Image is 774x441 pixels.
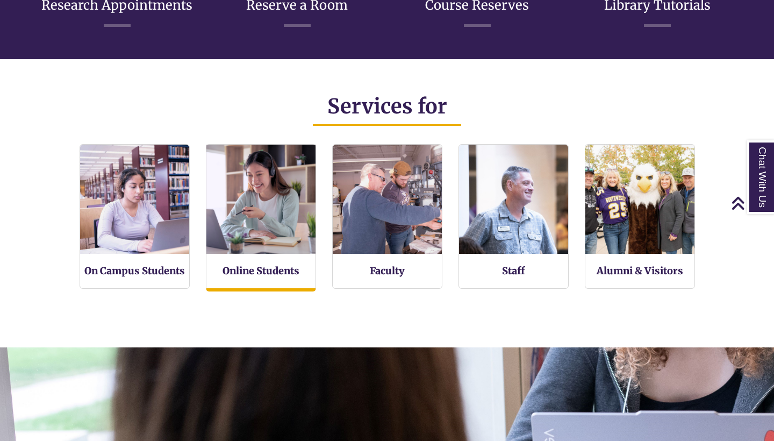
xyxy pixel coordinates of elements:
[223,265,299,277] a: Online Students
[84,265,185,277] a: On Campus Students
[327,94,447,119] span: Services for
[200,139,320,259] img: Online Students Services
[502,265,525,277] a: Staff
[459,145,568,254] img: Staff Services
[80,145,189,254] img: On Campus Students Services
[585,145,694,254] img: Alumni and Visitors Services
[731,196,771,210] a: Back to Top
[333,145,442,254] img: Faculty Resources
[597,265,683,277] a: Alumni & Visitors
[370,265,405,277] a: Faculty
